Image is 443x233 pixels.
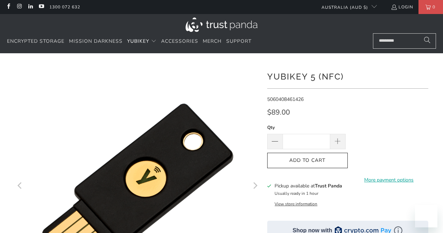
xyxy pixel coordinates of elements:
a: More payment options [350,176,428,184]
img: Trust Panda Australia [186,18,257,32]
a: Support [226,33,251,50]
b: Trust Panda [315,183,342,189]
button: View store information [275,201,317,207]
iframe: Button to launch messaging window [415,205,437,227]
span: Encrypted Storage [7,38,64,44]
span: Support [226,38,251,44]
span: Mission Darkness [69,38,123,44]
label: Qty [267,124,346,131]
span: Add to Cart [275,158,340,164]
a: Accessories [161,33,198,50]
small: Usually ready in 1 hour [275,191,318,196]
span: YubiKey [127,38,149,44]
span: 5060408461426 [267,96,304,103]
h1: YubiKey 5 (NFC) [267,69,428,83]
a: Trust Panda Australia on Facebook [5,4,11,10]
span: $89.00 [267,108,290,117]
a: Trust Panda Australia on LinkedIn [27,4,33,10]
button: Add to Cart [267,153,348,169]
h3: Pickup available at [275,182,342,190]
span: Accessories [161,38,198,44]
a: Merch [203,33,222,50]
a: Login [391,3,413,11]
a: Encrypted Storage [7,33,64,50]
a: Trust Panda Australia on Instagram [16,4,22,10]
a: 1300 072 632 [49,3,80,11]
summary: YubiKey [127,33,157,50]
span: Merch [203,38,222,44]
input: Search... [373,33,436,49]
a: Trust Panda Australia on YouTube [38,4,44,10]
a: Mission Darkness [69,33,123,50]
button: Search [418,33,436,49]
nav: Translation missing: en.navigation.header.main_nav [7,33,251,50]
